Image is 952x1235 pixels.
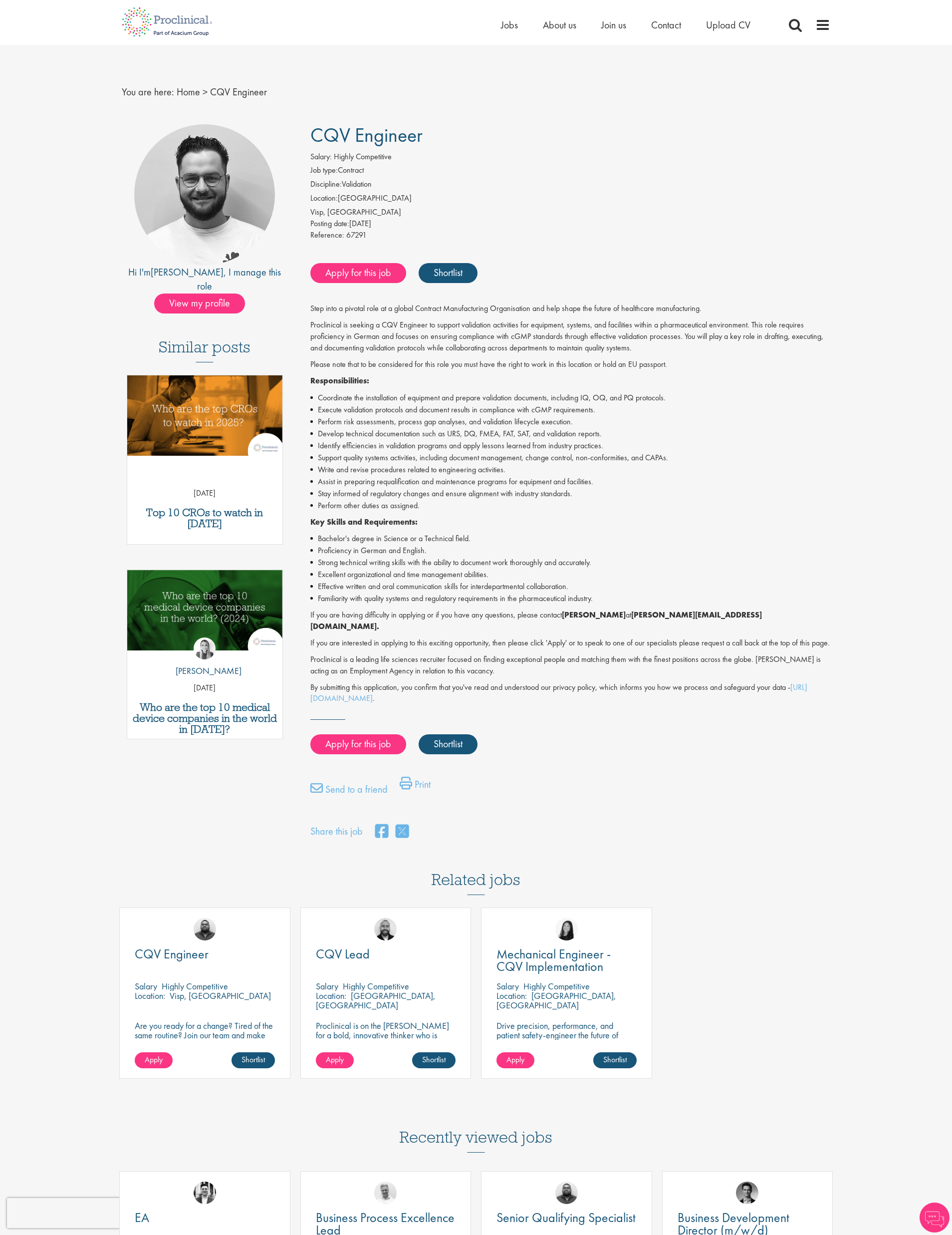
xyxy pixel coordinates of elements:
[555,918,578,940] img: Numhom Sudsok
[496,945,611,975] span: Mechanical Engineer - CQV Implementation
[132,507,277,529] a: Top 10 CROs to watch in [DATE]
[310,452,831,464] li: Support quality systems activities, including document management, change control, non-conformiti...
[159,338,250,362] h3: Similar posts
[170,990,271,1001] p: Visp, [GEOGRAPHIC_DATA]
[523,980,590,992] p: Highly Competitive
[562,610,626,620] strong: [PERSON_NAME]
[194,637,216,659] img: Hannah Burke
[316,948,456,960] a: CQV Lead
[154,294,245,313] span: View my profile
[135,980,157,992] span: Salary
[127,682,282,694] p: [DATE]
[310,218,831,230] div: [DATE]
[496,948,637,973] a: Mechanical Engineer - CQV Implementation
[316,990,436,1011] p: [GEOGRAPHIC_DATA], [GEOGRAPHIC_DATA]
[374,918,397,940] img: Jordan Kiely
[151,266,224,279] a: [PERSON_NAME]
[310,569,831,581] li: Excellent organizational and time management abilities.
[543,18,576,31] a: About us
[496,990,527,1001] span: Location:
[310,303,831,704] div: Job description
[127,570,282,650] img: Top 10 Medical Device Companies 2024
[419,263,477,283] a: Shortlist
[210,85,267,98] span: CQV Engineer
[400,777,431,797] a: Print
[194,1182,216,1204] img: Edward Little
[555,1182,578,1204] img: Ashley Bennett
[135,1052,173,1068] a: Apply
[316,990,346,1001] span: Location:
[310,557,831,569] li: Strong technical writing skills with the ability to document work thoroughly and accurately.
[135,990,165,1001] span: Location:
[310,533,831,545] li: Bachelor's degree in Science or a Technical field.
[145,1054,163,1065] span: Apply
[127,375,282,464] a: Link to a post
[310,193,831,207] li: [GEOGRAPHIC_DATA]
[310,359,831,370] p: Please note that to be considered for this role you must have the right to work in this location ...
[310,734,406,754] a: Apply for this job
[496,1212,637,1224] a: Senior Qualifying Specialist
[310,517,418,527] strong: Key Skills and Requirements:
[316,980,338,992] span: Salary
[432,846,520,895] h3: Related jobs
[7,1198,135,1228] iframe: reCAPTCHA
[310,392,831,404] li: Coordinate the installation of equipment and prepare validation documents, including IQ, OQ, and ...
[162,980,228,992] p: Highly Competitive
[343,980,409,992] p: Highly Competitive
[310,545,831,557] li: Proficiency in German and English.
[496,980,519,992] span: Salary
[127,488,282,499] p: [DATE]
[706,18,750,31] a: Upload CV
[310,428,831,440] li: Develop technical documentation such as URS, DQ, FMEA, FAT, SAT, and validation reports.
[132,702,277,735] h3: Who are the top 10 medical device companies in the world in [DATE]?
[232,1052,275,1068] a: Shortlist
[127,570,282,658] a: Link to a post
[310,500,831,512] li: Perform other duties as assigned.
[310,593,831,605] li: Familiarity with quality systems and regulatory requirements in the pharmaceutical industry.
[310,440,831,452] li: Identify efficiencies in validation programs and apply lessons learned from industry practices.
[127,375,282,456] img: Top 10 CROs 2025 | Proclinical
[310,151,332,163] label: Salary:
[168,637,241,682] a: Hannah Burke [PERSON_NAME]
[310,179,831,193] li: Validation
[496,1209,636,1226] span: Senior Qualifying Specialist
[310,319,831,354] p: Proclinical is seeking a CQV Engineer to support validation activities for equipment, systems, an...
[374,1182,397,1204] a: Joshua Bye
[501,18,518,31] a: Jobs
[496,1021,637,1049] p: Drive precision, performance, and patient safety-engineer the future of pharma with CQV excellence.
[310,637,831,649] p: If you are interested in applying to this exciting opportunity, then please click 'Apply' or to s...
[651,18,681,31] a: Contact
[310,218,349,229] span: Posting date:
[310,404,831,416] li: Execute validation protocols and document results in compliance with cGMP requirements.
[135,945,209,962] span: CQV Engineer
[593,1052,637,1068] a: Shortlist
[310,165,338,176] label: Job type:
[135,1021,275,1049] p: Are you ready for a change? Tired of the same routine? Join our team and make your mark in the in...
[316,1021,456,1068] p: Proclinical is on the [PERSON_NAME] for a bold, innovative thinker who is ready to help push the ...
[375,821,388,843] a: share on facebook
[334,151,392,162] span: Highly Competitive
[496,990,616,1011] p: [GEOGRAPHIC_DATA], [GEOGRAPHIC_DATA]
[310,464,831,476] li: Write and revise procedures related to engineering activities.
[135,1209,149,1226] span: EA
[194,918,216,940] img: Ashley Bennett
[310,416,831,428] li: Perform risk assessments, process gap analyses, and validation lifecycle execution.
[601,18,626,31] a: Join us
[736,1182,758,1204] a: Max Slevogt
[310,230,344,241] label: Reference:
[310,179,342,190] label: Discipline:
[203,85,208,98] span: >
[310,610,762,631] strong: [PERSON_NAME][EMAIL_ADDRESS][DOMAIN_NAME].
[310,488,831,500] li: Stay informed of regulatory changes and ensure alignment with industry standards.
[316,1052,354,1068] a: Apply
[310,654,831,677] p: Proclinical is a leading life sciences recruiter focused on finding exceptional people and matchi...
[400,1104,552,1153] h3: Recently viewed jobs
